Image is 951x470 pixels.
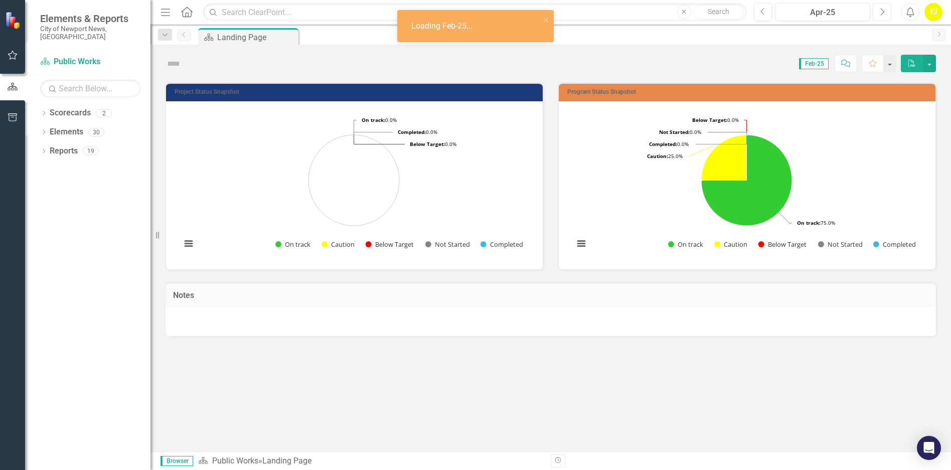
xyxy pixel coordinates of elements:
[173,291,928,300] h3: Notes
[275,240,310,249] button: Show On track
[873,240,916,249] button: Show Completed
[714,240,747,249] button: Show Caution
[828,240,863,249] text: Not Started
[799,58,829,69] span: Feb-25
[40,25,140,41] small: City of Newport News, [GEOGRAPHIC_DATA]
[701,135,792,226] path: On track, 3.
[175,89,538,95] h3: Project Status Snapshot
[692,116,739,123] text: 0.0%
[435,240,470,249] text: Not Started
[176,109,532,259] svg: Interactive chart
[481,240,523,249] button: Show Completed
[410,140,445,147] tspan: Below Target:
[40,56,140,68] a: Public Works
[322,240,355,249] button: Show Caution
[775,3,870,21] button: Apr-25
[543,14,550,26] button: close
[166,56,182,72] img: Not Defined
[182,237,196,251] button: View chart menu, Chart
[411,21,475,32] div: Loading Feb-25...
[692,116,727,123] tspan: Below Target:
[40,13,140,25] span: Elements & Reports
[567,89,930,95] h3: Program Status Snapshot
[398,128,426,135] tspan: Completed:
[659,128,690,135] tspan: Not Started:
[574,237,588,251] button: View chart menu, Chart
[203,4,746,21] input: Search ClearPoint...
[366,240,414,249] button: Show Below Target
[649,140,677,147] tspan: Completed:
[647,152,668,160] tspan: Caution:
[659,128,701,135] text: 0.0%
[818,240,862,249] button: Show Not Started
[410,140,456,147] text: 0.0%
[40,80,140,97] input: Search Below...
[398,128,437,135] text: 0.0%
[797,219,835,226] text: 75.0%
[924,3,942,21] button: FJ
[262,456,311,465] div: Landing Page
[708,8,729,16] span: Search
[88,128,104,136] div: 30
[649,140,689,147] text: 0.0%
[96,109,112,117] div: 2
[647,152,683,160] text: 25.0%
[5,11,23,29] img: ClearPoint Strategy
[668,240,703,249] button: Show On track
[758,240,807,249] button: Show Below Target
[176,109,533,259] div: Chart. Highcharts interactive chart.
[212,456,258,465] a: Public Works
[50,145,78,157] a: Reports
[694,5,744,19] button: Search
[161,456,193,466] span: Browser
[569,109,925,259] div: Chart. Highcharts interactive chart.
[50,107,91,119] a: Scorecards
[701,135,746,180] path: Caution, 1.
[797,219,821,226] tspan: On track:
[362,116,385,123] tspan: On track:
[569,109,924,259] svg: Interactive chart
[50,126,83,138] a: Elements
[778,7,867,19] div: Apr-25
[362,116,397,123] text: 0.0%
[83,147,99,155] div: 19
[425,240,469,249] button: Show Not Started
[917,436,941,460] div: Open Intercom Messenger
[198,455,543,467] div: »
[217,31,296,44] div: Landing Page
